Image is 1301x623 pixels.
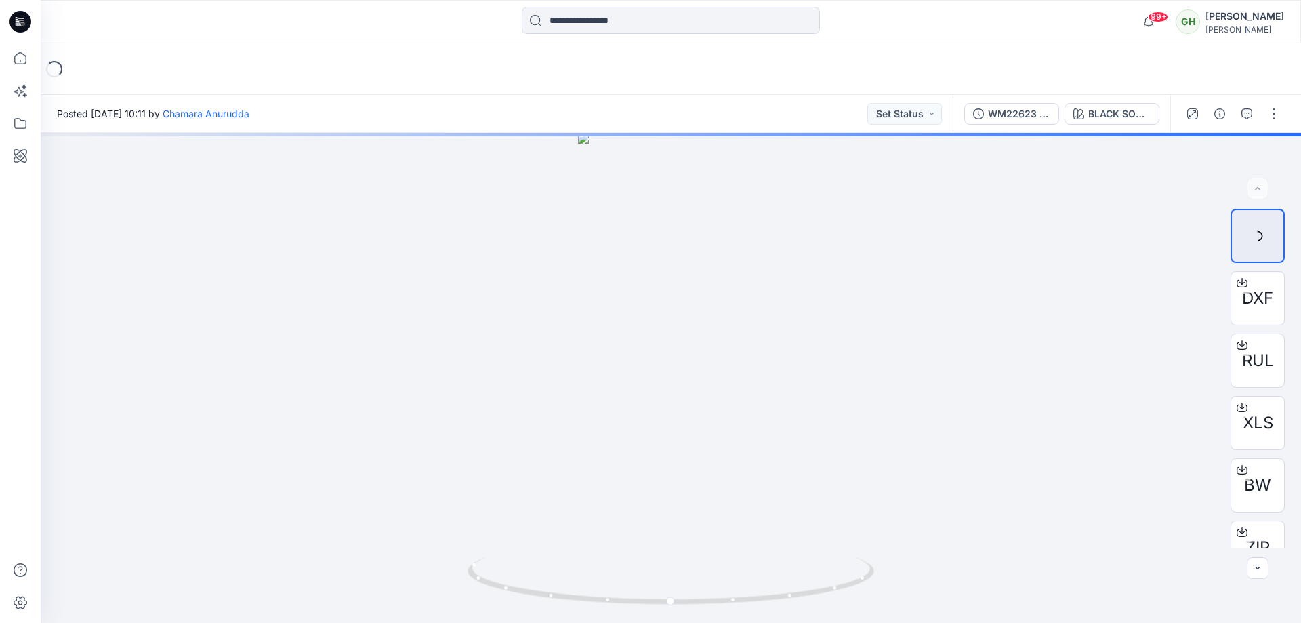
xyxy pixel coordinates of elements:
[1245,536,1270,560] span: ZIP
[964,103,1059,125] button: WM22623 ESSENTIALS TEE_COLORWAY_REV2
[1205,8,1284,24] div: [PERSON_NAME]
[57,106,249,121] span: Posted [DATE] 10:11 by
[1244,473,1271,498] span: BW
[988,106,1050,121] div: WM22623 ESSENTIALS TEE_COLORWAY_REV2
[1065,103,1159,125] button: BLACK SOOT 210132
[1148,12,1168,22] span: 99+
[1243,411,1273,435] span: XLS
[1176,9,1200,34] div: GH
[1088,106,1151,121] div: BLACK SOOT 210132
[163,108,249,119] a: Chamara Anurudda
[1242,348,1274,373] span: RUL
[1209,103,1231,125] button: Details
[1242,286,1273,310] span: DXF
[1205,24,1284,35] div: [PERSON_NAME]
